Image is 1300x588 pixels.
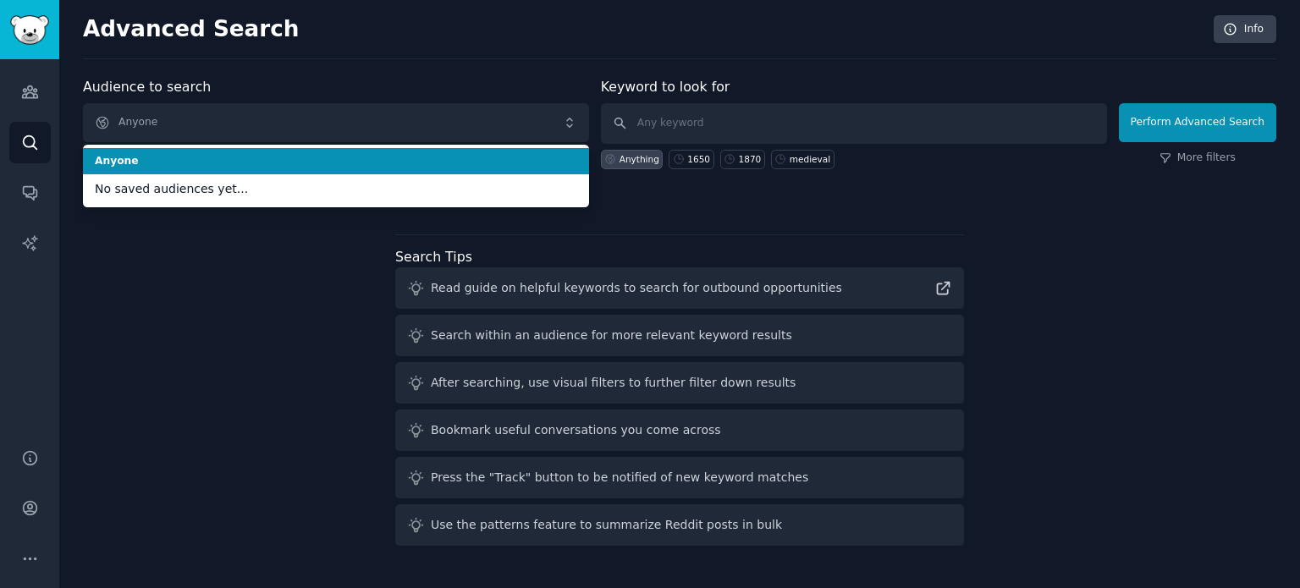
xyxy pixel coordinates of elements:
ul: Anyone [83,145,589,207]
a: More filters [1160,151,1236,166]
img: GummySearch logo [10,15,49,45]
div: Search within an audience for more relevant keyword results [431,327,792,344]
div: After searching, use visual filters to further filter down results [431,374,796,392]
div: medieval [790,153,830,165]
div: 1870 [739,153,762,165]
span: No saved audiences yet... [95,180,577,198]
div: 1650 [687,153,710,165]
div: Read guide on helpful keywords to search for outbound opportunities [431,279,842,297]
div: Press the "Track" button to be notified of new keyword matches [431,469,808,486]
div: Bookmark useful conversations you come across [431,421,721,439]
input: Any keyword [601,103,1107,144]
div: Anything [620,153,659,165]
button: Anyone [83,103,589,142]
div: Use the patterns feature to summarize Reddit posts in bulk [431,516,782,534]
label: Audience to search [83,79,211,95]
button: Perform Advanced Search [1119,103,1276,142]
span: Anyone [95,154,577,169]
label: Keyword to look for [601,79,730,95]
a: Info [1214,15,1276,44]
label: Search Tips [395,249,472,265]
h2: Advanced Search [83,16,1204,43]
